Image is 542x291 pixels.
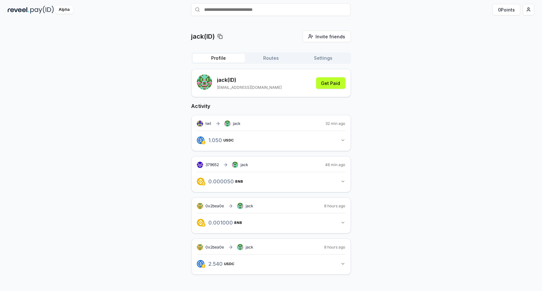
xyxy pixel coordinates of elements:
[217,76,282,84] p: jack (ID)
[197,260,204,268] img: logo.png
[30,6,54,14] img: pay_id
[245,54,297,63] button: Routes
[202,182,205,186] img: logo.png
[316,33,345,40] span: Invite friends
[234,221,242,225] span: BNB
[197,176,345,187] button: 0.000050BNB
[197,219,204,226] img: logo.png
[206,121,212,126] span: twt
[316,77,345,89] button: Get Paid
[206,162,219,167] span: 379652
[191,32,215,41] p: jack(ID)
[8,6,29,14] img: reveel_dark
[217,85,282,90] p: [EMAIL_ADDRESS][DOMAIN_NAME]
[303,31,351,42] button: Invite friends
[55,6,73,14] div: Alpha
[241,162,249,167] span: jack
[197,135,345,146] button: 1.050USDC
[197,258,345,269] button: 2.540USDC
[233,121,241,126] span: jack
[493,4,520,15] button: 0Points
[206,245,224,249] span: 0x2bea0e
[197,178,204,185] img: logo.png
[326,121,345,126] span: 32 min ago
[202,223,205,227] img: logo.png
[202,141,205,144] img: logo.png
[325,162,345,167] span: 46 min ago
[297,54,350,63] button: Settings
[324,245,345,250] span: 8 hours ago
[202,264,205,268] img: logo.png
[206,203,224,208] span: 0x2bea0e
[193,54,245,63] button: Profile
[197,217,345,228] button: 0.001000BNB
[246,203,254,209] span: jack
[191,102,351,110] h2: Activity
[246,245,254,250] span: jack
[197,136,204,144] img: logo.png
[324,203,345,209] span: 8 hours ago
